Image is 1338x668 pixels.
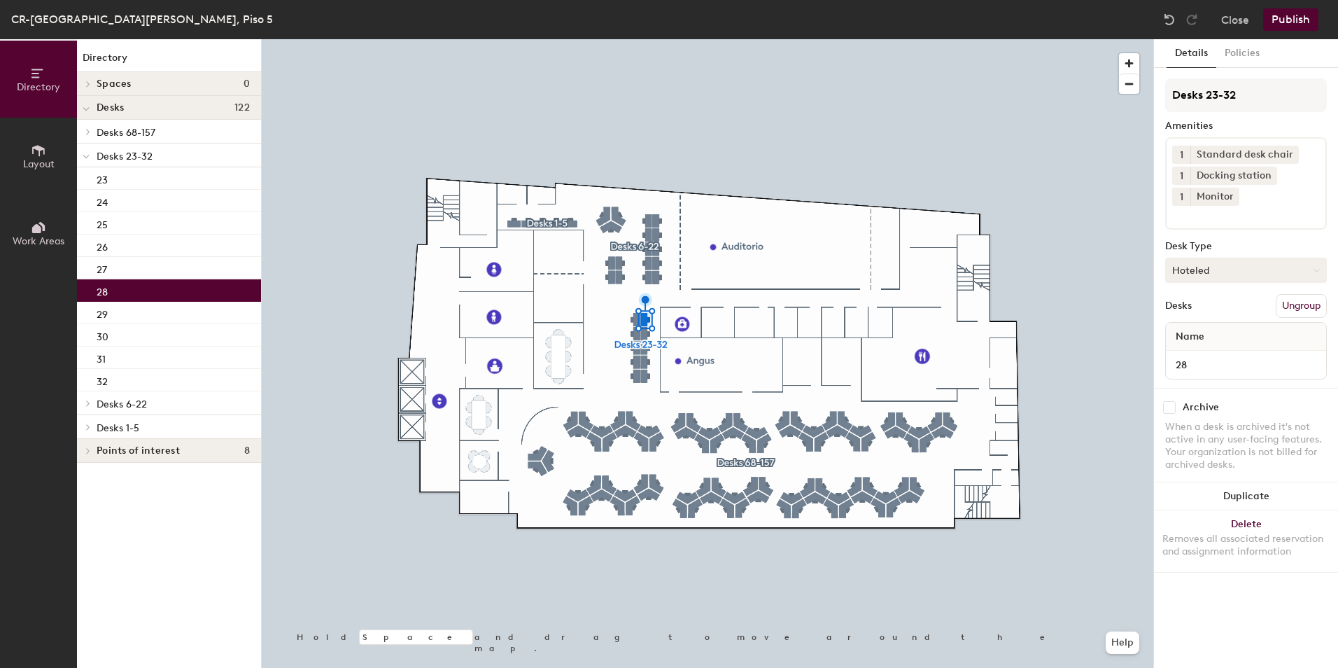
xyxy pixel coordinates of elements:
button: Duplicate [1154,482,1338,510]
span: 1 [1180,190,1183,204]
span: 1 [1180,148,1183,162]
span: 122 [234,102,250,113]
p: 30 [97,327,108,343]
span: 0 [244,78,250,90]
div: Docking station [1190,167,1277,185]
p: 29 [97,305,108,321]
div: Archive [1183,402,1219,413]
span: Desks 23-32 [97,151,153,162]
p: 25 [97,215,108,231]
span: Name [1169,324,1211,349]
div: Amenities [1165,120,1327,132]
button: Close [1221,8,1249,31]
div: Desks [1165,300,1192,312]
span: 1 [1180,169,1183,183]
div: Removes all associated reservation and assignment information [1162,533,1330,558]
button: Ungroup [1276,294,1327,318]
button: 1 [1172,188,1190,206]
p: 28 [97,282,108,298]
span: Points of interest [97,445,180,457]
span: Work Areas [13,235,64,247]
button: Publish [1263,8,1318,31]
span: Layout [23,158,55,170]
button: 1 [1172,167,1190,185]
p: 26 [97,237,108,253]
p: 31 [97,349,106,366]
p: 24 [97,193,108,209]
button: Details [1167,39,1216,68]
div: CR-[GEOGRAPHIC_DATA][PERSON_NAME], Piso 5 [11,11,273,28]
h1: Directory [77,50,261,72]
span: Desks 6-22 [97,398,147,410]
span: Directory [17,81,60,93]
span: Spaces [97,78,132,90]
input: Unnamed desk [1169,355,1323,375]
span: 8 [244,445,250,457]
div: Monitor [1190,188,1239,206]
div: Desk Type [1165,241,1327,252]
div: Standard desk chair [1190,146,1299,164]
span: Desks 1-5 [97,422,139,434]
span: Desks [97,102,124,113]
button: DeleteRemoves all associated reservation and assignment information [1154,510,1338,572]
img: Redo [1185,13,1199,27]
img: Undo [1162,13,1176,27]
button: Policies [1216,39,1268,68]
button: Hoteled [1165,258,1327,283]
span: Desks 68-157 [97,127,155,139]
p: 23 [97,170,108,186]
button: Help [1106,632,1139,654]
div: When a desk is archived it's not active in any user-facing features. Your organization is not bil... [1165,421,1327,471]
button: 1 [1172,146,1190,164]
p: 32 [97,372,108,388]
p: 27 [97,260,107,276]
